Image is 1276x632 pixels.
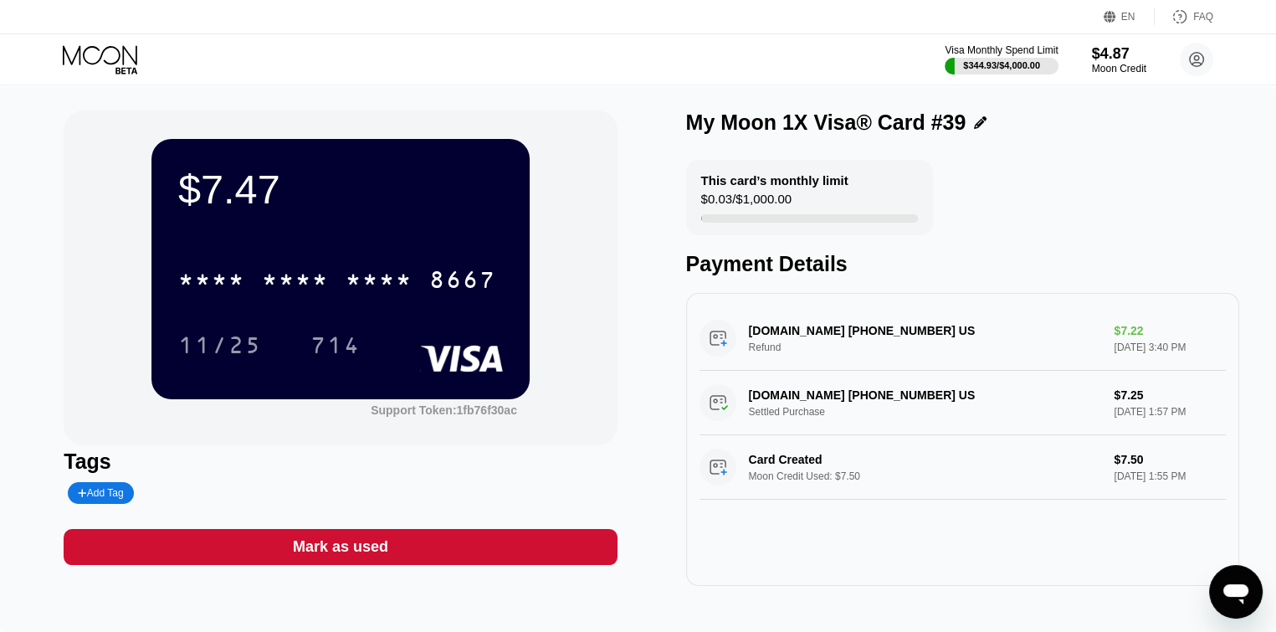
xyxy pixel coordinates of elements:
div: Add Tag [78,487,123,499]
div: EN [1104,8,1155,25]
div: Payment Details [686,252,1239,276]
div: 8667 [429,269,496,295]
div: EN [1121,11,1135,23]
div: 714 [310,334,361,361]
div: 11/25 [178,334,262,361]
div: $7.47 [178,166,503,213]
div: Moon Credit [1092,63,1146,75]
div: $4.87Moon Credit [1092,45,1146,75]
div: My Moon 1X Visa® Card #39 [686,110,966,135]
div: FAQ [1155,8,1213,25]
div: $0.03 / $1,000.00 [701,192,792,214]
div: Support Token:1fb76f30ac [371,403,517,417]
div: Tags [64,450,617,474]
div: Add Tag [68,482,133,504]
div: $4.87 [1092,45,1146,63]
div: $344.93 / $4,000.00 [963,60,1040,70]
div: This card’s monthly limit [701,173,848,188]
div: 714 [298,324,373,366]
iframe: Button to launch messaging window [1209,565,1263,619]
div: Visa Monthly Spend Limit$344.93/$4,000.00 [945,44,1058,75]
div: Support Token: 1fb76f30ac [371,403,517,417]
div: Mark as used [64,529,617,565]
div: Visa Monthly Spend Limit [945,44,1058,56]
div: Mark as used [293,537,388,557]
div: 11/25 [166,324,274,366]
div: FAQ [1193,11,1213,23]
